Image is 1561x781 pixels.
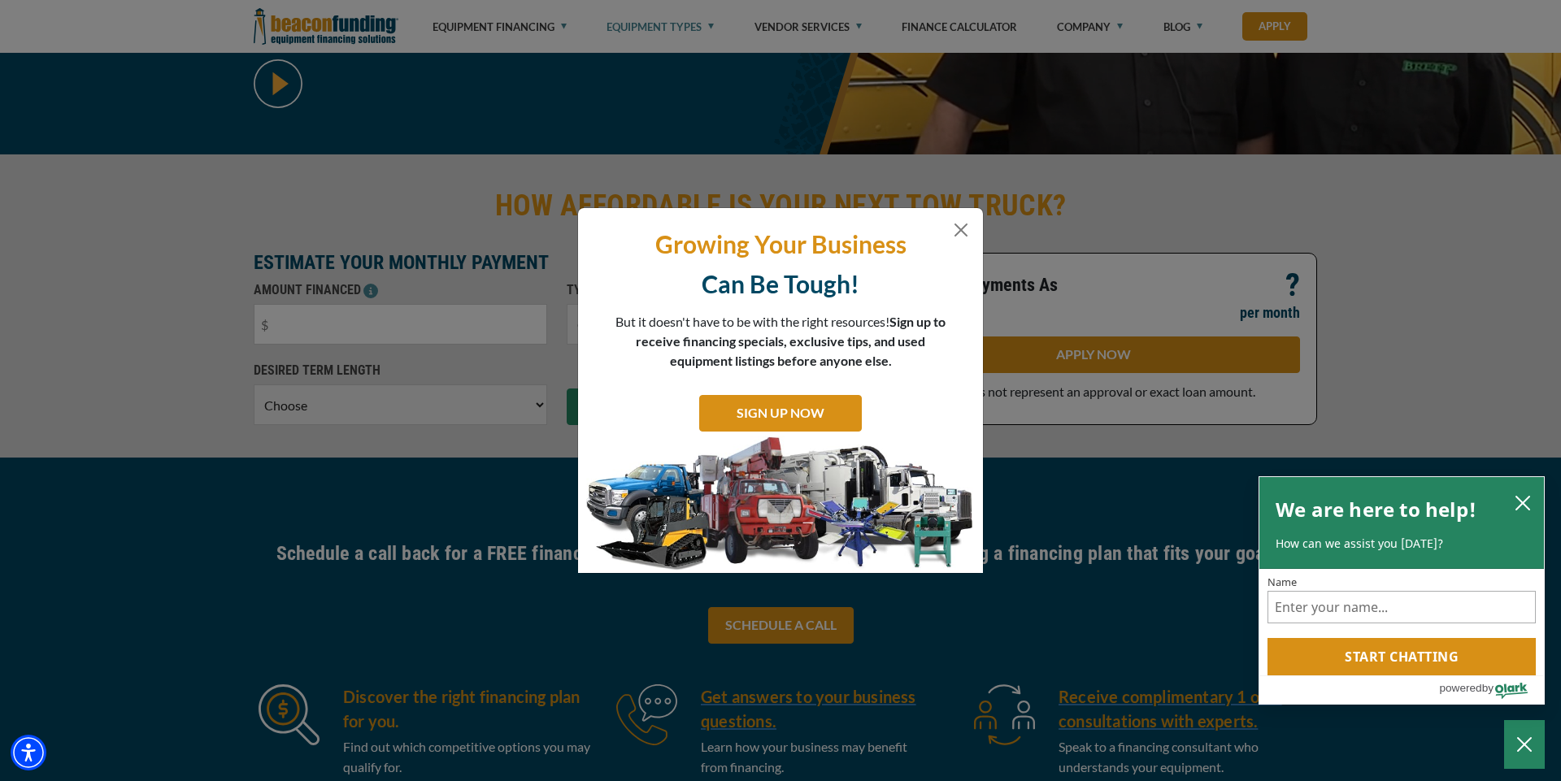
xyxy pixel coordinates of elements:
button: Close Chatbox [1504,720,1545,769]
h2: We are here to help! [1276,493,1476,526]
a: SIGN UP NOW [699,395,862,432]
p: Can Be Tough! [590,268,971,300]
img: subscribe-modal.jpg [578,436,983,574]
div: olark chatbox [1259,476,1545,705]
div: Accessibility Menu [11,735,46,770]
button: Close [951,220,971,240]
span: powered [1439,678,1481,698]
a: Powered by Olark [1439,676,1544,704]
span: Sign up to receive financing specials, exclusive tips, and used equipment listings before anyone ... [636,314,946,368]
input: Name [1267,591,1536,623]
button: Start chatting [1267,638,1536,675]
p: But it doesn't have to be with the right resources! [615,312,946,371]
button: close chatbox [1510,491,1536,514]
p: Growing Your Business [590,228,971,260]
span: by [1482,678,1494,698]
label: Name [1267,577,1536,588]
p: How can we assist you [DATE]? [1276,536,1528,552]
